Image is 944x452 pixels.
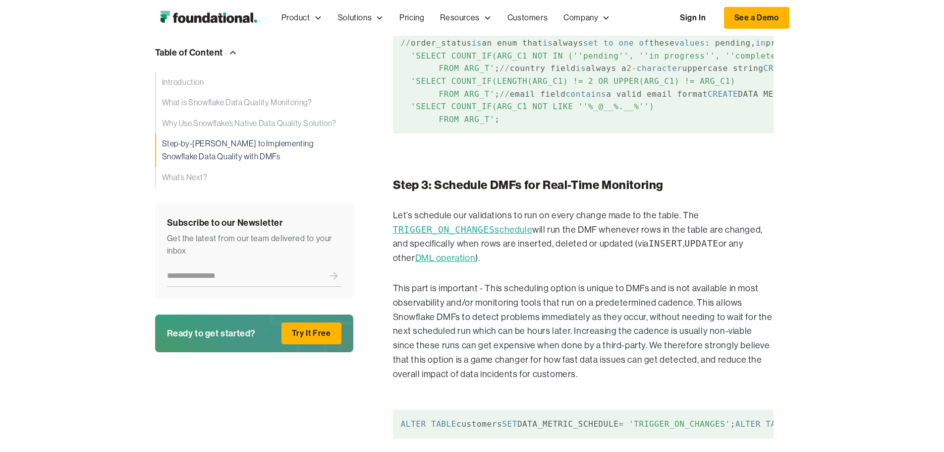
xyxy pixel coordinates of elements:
[401,51,822,73] span: 'SELECT COUNT_IF(ARG_C1 NOT IN (''pending'', ''in progress'', ''completed'')) FROM ARG_T'
[393,208,774,265] p: Let’s schedule our validations to run on every change made to the table. The will run the DMF whe...
[401,102,675,124] span: 'SELECT COUNT_IF(ARG_C1 NOT LIKE ''%_@__%.__%'') FROM ARG_T'
[431,419,456,429] span: TABLE
[764,64,794,73] span: CREATE
[281,323,341,344] a: Try It Free
[338,11,372,24] div: Solutions
[500,1,555,34] a: Customers
[629,419,730,429] span: 'TRIGGER_ON_CHANGES'
[155,133,353,167] a: Step-by-[PERSON_NAME] to Implementing Snowflake Data Quality with DMFs
[472,38,482,48] span: is
[684,238,719,249] code: UPDATE
[401,38,406,48] span: /
[167,326,256,341] div: Ready to get started?
[735,419,761,429] span: ALTER
[167,215,341,230] div: Subscribe to our Newsletter
[708,89,738,99] span: CREATE
[227,47,239,59] img: Arrow
[327,265,341,286] input: Submit
[155,8,262,28] a: home
[619,38,634,48] span: one
[543,38,553,48] span: is
[281,11,310,24] div: Product
[639,38,649,48] span: of
[500,89,504,99] span: /
[393,224,495,235] code: TRIGGER_ON_CHANGES
[167,265,341,287] form: Newsletter Form
[440,11,479,24] div: Resources
[393,29,774,133] code: order_status an enum that always these : pending, progress, completed DATA METRIC IF INVALID_ORDE...
[155,113,353,134] a: Why Use Snowflake’s Native Data Quality Solution?
[155,8,262,28] img: Foundational Logo
[393,178,774,193] h3: Step 3: Schedule DMFs for Real-Time Monitoring
[631,64,636,73] span: -
[626,64,631,73] span: 2
[393,281,774,382] p: This part is important - This scheduling option is unique to DMFs and is not available in most ob...
[674,38,705,48] span: values
[555,1,618,34] div: Company
[401,76,756,99] span: 'SELECT COUNT_IF(LENGTH(ARG_C1) != 2 OR UPPER(ARG_C1) != ARG_C1) FROM ARG_T'
[415,253,476,263] a: DML operation
[330,1,391,34] div: Solutions
[505,64,510,73] span: /
[724,7,789,29] a: See a Demo
[406,38,411,48] span: /
[649,238,683,249] code: INSERT
[155,167,353,188] a: What’s Next?
[432,1,499,34] div: Resources
[637,64,682,73] span: character
[155,45,223,60] div: Table of Content
[502,419,517,429] span: SET
[670,7,716,28] a: Sign In
[563,11,598,24] div: Company
[274,1,330,34] div: Product
[619,419,624,429] span: =
[155,72,353,93] a: Introduction
[604,38,613,48] span: to
[576,64,586,73] span: is
[583,38,599,48] span: set
[500,64,504,73] span: /
[167,232,341,258] div: Get the latest from our team delivered to your inbox
[766,337,944,452] iframe: Chat Widget
[565,89,606,99] span: contains
[393,410,774,439] code: customers DATA_METRIC_SCHEDULE ; orders DATA_METRIC_SCHEDULE ;
[391,1,432,34] a: Pricing
[393,225,533,235] a: TRIGGER_ON_CHANGESschedule
[756,38,766,48] span: in
[505,89,510,99] span: /
[401,419,426,429] span: ALTER
[155,92,353,113] a: What is Snowflake Data Quality Monitoring?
